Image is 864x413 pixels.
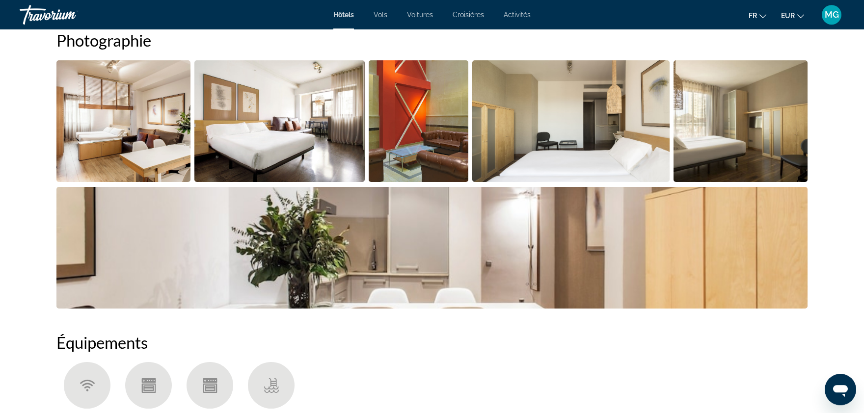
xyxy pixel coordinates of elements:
[56,333,808,352] h2: Équipements
[333,11,354,19] a: Hôtels
[56,60,190,182] button: Open full-screen image slider
[20,2,118,27] a: Travorium
[407,11,433,19] a: Voitures
[504,11,531,19] a: Activités
[56,186,808,309] button: Open full-screen image slider
[674,60,808,182] button: Open full-screen image slider
[194,60,365,182] button: Open full-screen image slider
[374,11,387,19] a: Vols
[749,8,766,23] button: Change language
[781,12,795,20] span: EUR
[472,60,670,182] button: Open full-screen image slider
[749,12,757,20] span: fr
[819,4,844,25] button: User Menu
[56,30,808,50] h2: Photographie
[825,374,856,405] iframe: Bouton de lancement de la fenêtre de messagerie
[369,60,468,182] button: Open full-screen image slider
[453,11,484,19] a: Croisières
[781,8,804,23] button: Change currency
[825,10,839,20] span: MG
